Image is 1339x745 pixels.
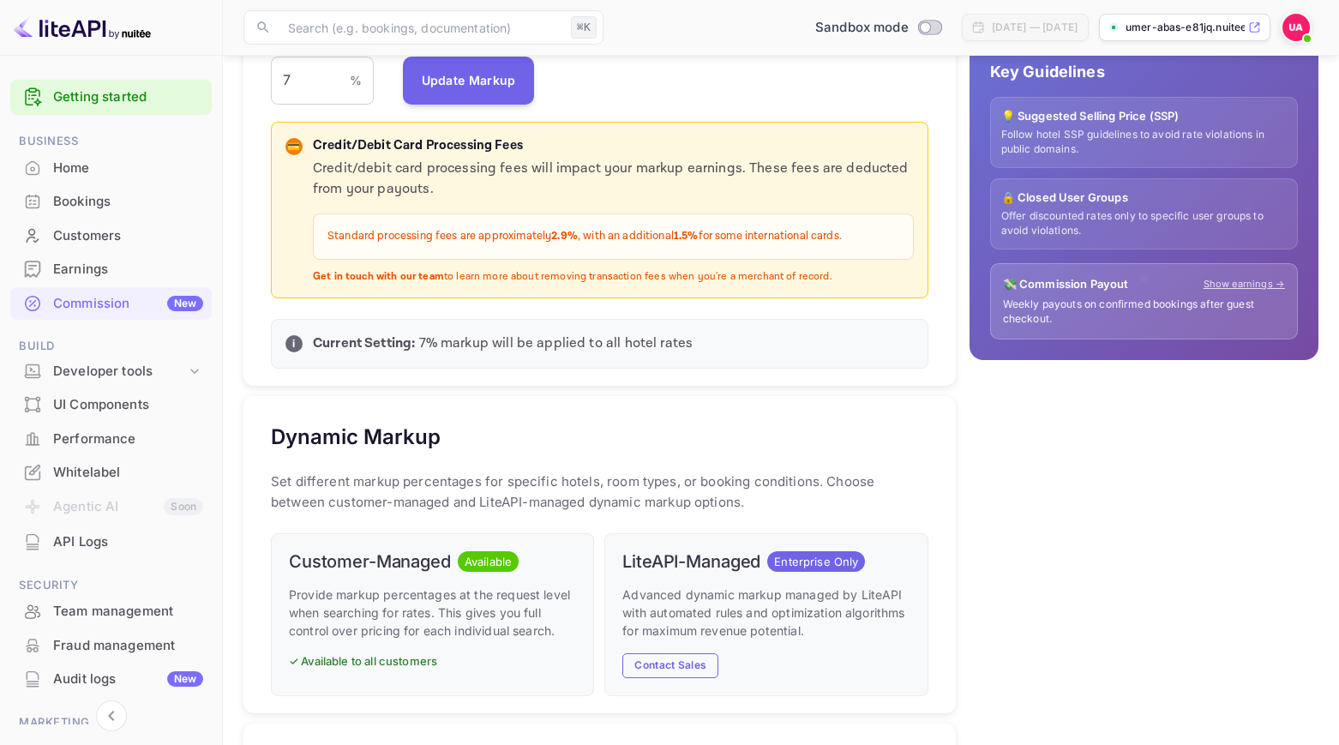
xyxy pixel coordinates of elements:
span: Build [10,337,212,356]
div: Bookings [53,192,203,212]
div: Fraud management [53,636,203,656]
p: Set different markup percentages for specific hotels, room types, or booking conditions. Choose b... [271,472,928,513]
div: Fraud management [10,629,212,663]
strong: 2.9% [551,229,578,243]
a: Whitelabel [10,456,212,488]
p: 7 % markup will be applied to all hotel rates [313,333,914,354]
div: Audit logs [53,670,203,689]
div: Earnings [10,253,212,286]
div: Switch to Production mode [808,18,948,38]
div: New [167,671,203,687]
span: Marketing [10,713,212,732]
span: Security [10,576,212,595]
strong: Get in touch with our team [313,270,444,283]
strong: 1.5% [674,229,699,243]
a: Home [10,152,212,183]
div: Performance [10,423,212,456]
p: 🔒 Closed User Groups [1001,189,1287,207]
p: Follow hotel SSP guidelines to avoid rate violations in public domains. [1001,128,1287,157]
div: UI Components [10,388,212,422]
a: Audit logsNew [10,663,212,694]
h5: Dynamic Markup [271,424,441,451]
div: Performance [53,430,203,449]
p: Weekly payouts on confirmed bookings after guest checkout. [1003,297,1285,327]
p: Provide markup percentages at the request level when searching for rates. This gives you full con... [289,586,576,640]
div: ⌘K [571,16,597,39]
div: New [167,296,203,311]
p: umer-abas-e81jq.nuitee... [1126,20,1245,35]
div: Team management [10,595,212,628]
div: Whitelabel [10,456,212,490]
button: Collapse navigation [96,700,127,731]
div: Audit logsNew [10,663,212,696]
span: Sandbox mode [815,18,909,38]
p: 💸 Commission Payout [1003,276,1129,293]
div: Whitelabel [53,463,203,483]
img: Umer Abas [1282,14,1310,41]
a: Customers [10,219,212,251]
p: Advanced dynamic markup managed by LiteAPI with automated rules and optimization algorithms for m... [622,586,910,640]
div: UI Components [53,395,203,415]
div: API Logs [53,532,203,552]
a: Performance [10,423,212,454]
p: Credit/debit card processing fees will impact your markup earnings. These fees are deducted from ... [313,159,914,200]
p: i [292,336,295,351]
div: Commission [53,294,203,314]
img: LiteAPI logo [14,14,151,41]
a: API Logs [10,526,212,557]
a: Show earnings → [1204,277,1285,291]
a: UI Components [10,388,212,420]
p: 💡 Suggested Selling Price (SSP) [1001,108,1287,125]
button: Contact Sales [622,653,718,678]
span: Business [10,132,212,151]
div: Earnings [53,260,203,279]
a: Fraud management [10,629,212,661]
div: Customers [10,219,212,253]
button: Update Markup [403,57,535,105]
span: Enterprise Only [767,554,865,571]
a: Bookings [10,185,212,217]
div: Developer tools [53,362,186,382]
div: API Logs [10,526,212,559]
p: Standard processing fees are approximately , with an additional for some international cards. [327,228,899,245]
div: Getting started [10,80,212,115]
p: 💳 [287,139,300,154]
div: Team management [53,602,203,622]
p: Key Guidelines [990,60,1298,83]
h6: LiteAPI-Managed [622,551,760,572]
a: Earnings [10,253,212,285]
div: Bookings [10,185,212,219]
input: Search (e.g. bookings, documentation) [278,10,564,45]
div: [DATE] — [DATE] [992,20,1078,35]
strong: Current Setting: [313,334,415,352]
div: Home [10,152,212,185]
a: CommissionNew [10,287,212,319]
div: CommissionNew [10,287,212,321]
p: Credit/Debit Card Processing Fees [313,136,914,156]
a: Getting started [53,87,203,107]
div: Developer tools [10,357,212,387]
p: to learn more about removing transaction fees when you're a merchant of record. [313,270,914,285]
p: ✓ Available to all customers [289,653,576,670]
a: Team management [10,595,212,627]
p: % [350,71,362,89]
input: 0 [271,57,350,105]
div: Home [53,159,203,178]
p: Offer discounted rates only to specific user groups to avoid violations. [1001,209,1287,238]
span: Available [458,554,519,571]
div: Customers [53,226,203,246]
h6: Customer-Managed [289,551,451,572]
